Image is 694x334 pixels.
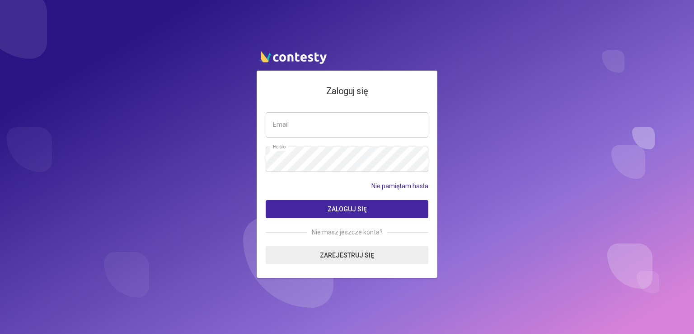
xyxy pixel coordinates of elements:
[328,205,367,213] span: Zaloguj się
[266,84,428,98] h4: Zaloguj się
[307,227,387,237] span: Nie masz jeszcze konta?
[371,181,428,191] a: Nie pamiętam hasła
[266,200,428,218] button: Zaloguj się
[266,246,428,264] a: Zarejestruj się
[257,47,329,66] img: contesty logo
